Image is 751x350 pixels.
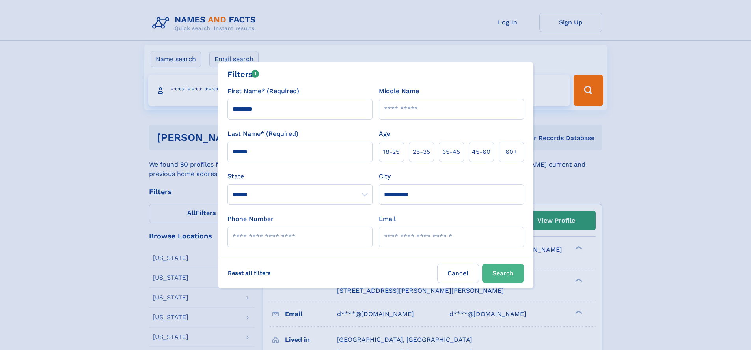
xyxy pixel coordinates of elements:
[379,129,390,139] label: Age
[442,147,460,157] span: 35‑45
[223,264,276,283] label: Reset all filters
[227,129,298,139] label: Last Name* (Required)
[482,264,524,283] button: Search
[505,147,517,157] span: 60+
[383,147,399,157] span: 18‑25
[437,264,479,283] label: Cancel
[379,86,419,96] label: Middle Name
[379,214,396,224] label: Email
[379,172,391,181] label: City
[413,147,430,157] span: 25‑35
[227,68,259,80] div: Filters
[227,86,299,96] label: First Name* (Required)
[227,172,373,181] label: State
[472,147,490,157] span: 45‑60
[227,214,274,224] label: Phone Number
